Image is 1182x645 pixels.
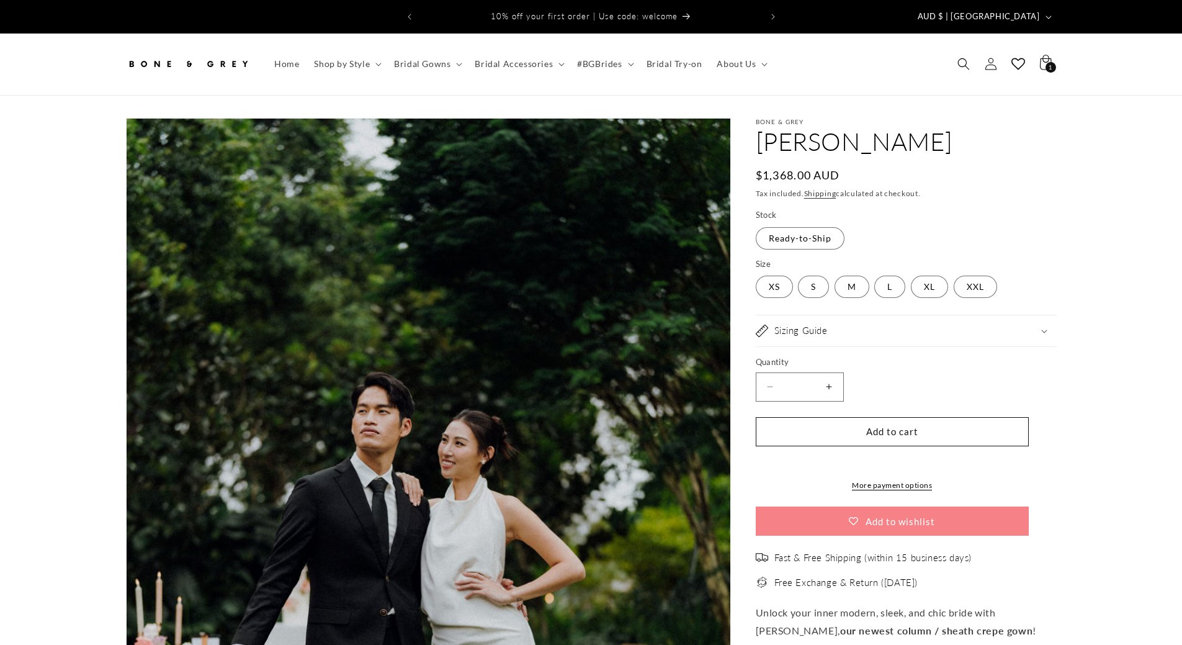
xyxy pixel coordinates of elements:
label: Quantity [756,356,1029,369]
summary: Bridal Accessories [467,51,570,77]
summary: About Us [709,51,772,77]
a: Bridal Try-on [639,51,710,77]
span: Bridal Try-on [647,58,702,70]
button: Add to wishlist [756,507,1029,536]
span: Bridal Gowns [394,58,450,70]
label: XL [911,276,948,298]
a: Bone and Grey Bridal [121,46,254,83]
label: L [874,276,905,298]
summary: Search [950,50,977,78]
a: Shipping [804,189,836,198]
label: Ready-to-Ship [756,227,844,250]
span: Free Exchange & Return ([DATE]) [774,577,918,589]
span: 10% off your first order | Use code: welcome [491,11,678,21]
summary: Bridal Gowns [387,51,467,77]
span: Shop by Style [314,58,370,70]
summary: #BGBrides [570,51,638,77]
span: $1,368.00 AUD [756,167,840,184]
h1: [PERSON_NAME] [756,125,1057,158]
img: exchange_2.png [756,576,768,589]
span: 1 [1049,62,1052,73]
span: Bridal Accessories [475,58,553,70]
summary: Shop by Style [307,51,387,77]
strong: our newest column / sheath crepe gown [840,625,1032,636]
button: Next announcement [759,5,787,29]
legend: Size [756,258,772,271]
span: Home [274,58,299,70]
span: About Us [717,58,756,70]
a: Home [267,51,307,77]
img: Bone and Grey Bridal [126,50,250,78]
legend: Stock [756,209,778,222]
p: Bone & Grey [756,118,1057,125]
label: S [798,276,829,298]
summary: Sizing Guide [756,315,1057,346]
label: XS [756,276,793,298]
h2: Sizing Guide [774,325,828,337]
label: XXL [954,276,997,298]
label: M [835,276,869,298]
a: More payment options [756,480,1029,491]
button: Previous announcement [396,5,423,29]
div: Tax included. calculated at checkout. [756,187,1057,200]
span: AUD $ | [GEOGRAPHIC_DATA] [918,11,1040,23]
button: AUD $ | [GEOGRAPHIC_DATA] [910,5,1057,29]
span: Fast & Free Shipping (within 15 business days) [774,552,972,564]
button: Add to cart [756,417,1029,446]
span: #BGBrides [577,58,622,70]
